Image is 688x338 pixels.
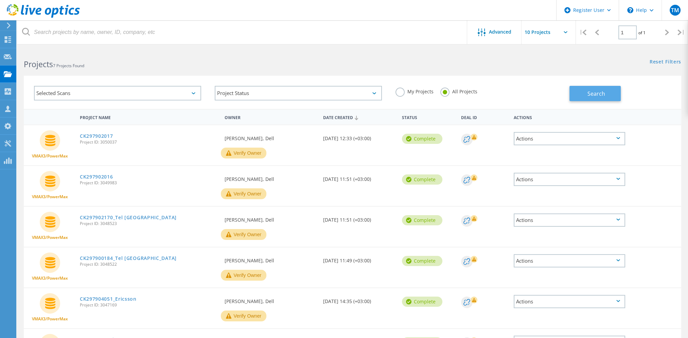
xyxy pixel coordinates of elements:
[514,213,625,227] div: Actions
[221,166,319,188] div: [PERSON_NAME], Dell
[32,195,68,199] span: VMAX3/PowerMax
[80,262,218,266] span: Project ID: 3048522
[80,134,113,138] a: CK297902017
[514,173,625,186] div: Actions
[7,14,80,19] a: Live Optics Dashboard
[320,166,399,188] div: [DATE] 11:51 (+03:00)
[76,111,221,123] div: Project Name
[80,215,177,220] a: CK297902170_Tel [GEOGRAPHIC_DATA]
[399,111,458,123] div: Status
[221,188,266,199] button: Verify Owner
[221,207,319,229] div: [PERSON_NAME], Dell
[320,288,399,311] div: [DATE] 14:35 (+03:00)
[80,256,177,261] a: CK297900184_Tel [GEOGRAPHIC_DATA]
[221,111,319,123] div: Owner
[320,125,399,148] div: [DATE] 12:33 (+03:00)
[514,295,625,308] div: Actions
[627,7,633,13] svg: \n
[320,111,399,124] div: Date Created
[402,215,442,225] div: Complete
[32,154,68,158] span: VMAX3/PowerMax
[510,111,629,123] div: Actions
[650,59,681,65] a: Reset Filters
[32,236,68,240] span: VMAX3/PowerMax
[80,303,218,307] span: Project ID: 3047169
[320,207,399,229] div: [DATE] 11:51 (+03:00)
[221,288,319,311] div: [PERSON_NAME], Dell
[53,63,84,69] span: 7 Projects Found
[489,30,511,34] span: Advanced
[514,254,625,267] div: Actions
[80,222,218,226] span: Project ID: 3048523
[80,297,137,301] a: CK297904051_Ericsson
[402,297,442,307] div: Complete
[402,134,442,144] div: Complete
[80,140,218,144] span: Project ID: 3050037
[221,148,266,158] button: Verify Owner
[587,90,605,97] span: Search
[395,88,434,94] label: My Projects
[32,276,68,280] span: VMAX3/PowerMax
[576,20,590,44] div: |
[80,181,218,185] span: Project ID: 3049983
[17,20,468,44] input: Search projects by name, owner, ID, company, etc
[24,59,53,70] b: Projects
[514,132,625,145] div: Actions
[440,88,477,94] label: All Projects
[34,86,201,100] div: Selected Scans
[221,270,266,281] button: Verify Owner
[80,174,113,179] a: CK297902016
[215,86,382,100] div: Project Status
[221,125,319,148] div: [PERSON_NAME], Dell
[671,7,679,13] span: TM
[320,247,399,270] div: [DATE] 11:49 (+03:00)
[32,317,68,321] span: VMAX3/PowerMax
[221,247,319,270] div: [PERSON_NAME], Dell
[402,256,442,266] div: Complete
[638,30,646,36] span: of 1
[569,86,621,101] button: Search
[458,111,510,123] div: Deal Id
[674,20,688,44] div: |
[221,311,266,321] button: Verify Owner
[221,229,266,240] button: Verify Owner
[402,174,442,185] div: Complete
